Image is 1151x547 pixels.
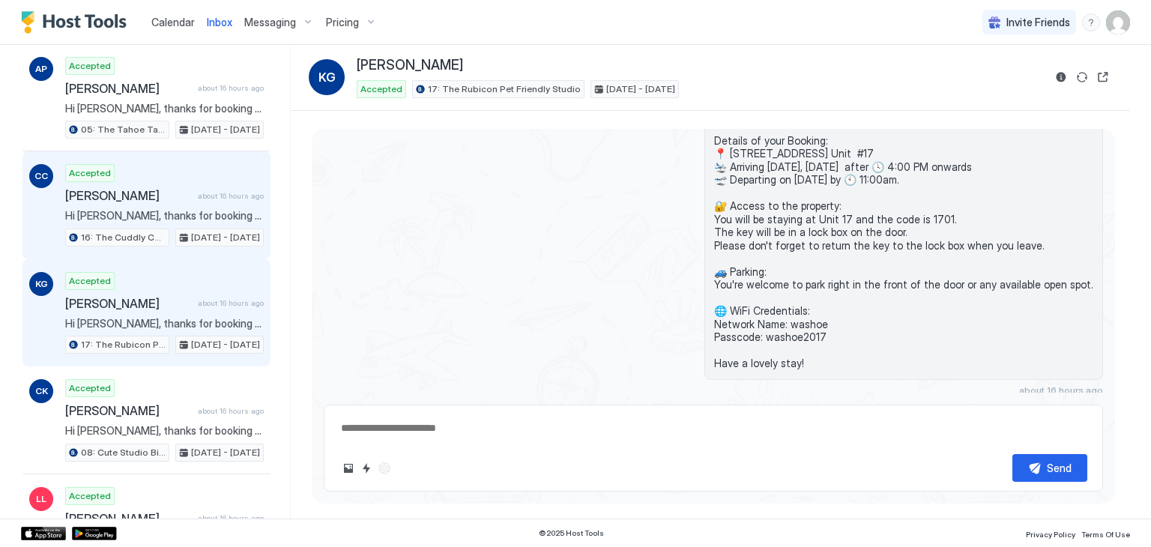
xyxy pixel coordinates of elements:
[65,424,264,438] span: Hi [PERSON_NAME], thanks for booking your stay with us! Details of your Booking: 📍 [STREET_ADDRES...
[357,57,463,74] span: [PERSON_NAME]
[606,82,675,96] span: [DATE] - [DATE]
[1106,10,1130,34] div: User profile
[357,459,375,477] button: Quick reply
[318,68,336,86] span: KG
[72,527,117,540] a: Google Play Store
[81,446,166,459] span: 08: Cute Studio Bike to Beach
[198,298,264,308] span: about 16 hours ago
[65,317,264,330] span: Hi [PERSON_NAME], thanks for booking your stay with us! Details of your Booking: 📍 [STREET_ADDRES...
[35,277,48,291] span: KG
[326,16,359,29] span: Pricing
[714,108,1093,370] span: Hi [PERSON_NAME], thanks for booking your stay with us! Details of your Booking: 📍 [STREET_ADDRES...
[65,296,192,311] span: [PERSON_NAME]
[191,231,260,244] span: [DATE] - [DATE]
[1073,68,1091,86] button: Sync reservation
[65,188,192,203] span: [PERSON_NAME]
[1026,530,1075,539] span: Privacy Policy
[65,81,192,96] span: [PERSON_NAME]
[360,82,402,96] span: Accepted
[191,446,260,459] span: [DATE] - [DATE]
[65,511,192,526] span: [PERSON_NAME]
[69,381,111,395] span: Accepted
[21,527,66,540] a: App Store
[69,59,111,73] span: Accepted
[69,166,111,180] span: Accepted
[69,489,111,503] span: Accepted
[81,123,166,136] span: 05: The Tahoe Tamarack Pet Friendly Studio
[65,403,192,418] span: [PERSON_NAME]
[65,102,264,115] span: Hi [PERSON_NAME], thanks for booking your stay with us! Details of your Booking: 📍 [STREET_ADDRES...
[81,338,166,351] span: 17: The Rubicon Pet Friendly Studio
[191,123,260,136] span: [DATE] - [DATE]
[1081,525,1130,541] a: Terms Of Use
[244,16,296,29] span: Messaging
[1047,460,1072,476] div: Send
[207,16,232,28] span: Inbox
[428,82,581,96] span: 17: The Rubicon Pet Friendly Studio
[1094,68,1112,86] button: Open reservation
[1019,384,1103,396] span: about 16 hours ago
[198,191,264,201] span: about 16 hours ago
[198,513,264,523] span: about 16 hours ago
[339,459,357,477] button: Upload image
[198,406,264,416] span: about 16 hours ago
[191,338,260,351] span: [DATE] - [DATE]
[198,83,264,93] span: about 16 hours ago
[1082,13,1100,31] div: menu
[1012,454,1087,482] button: Send
[151,16,195,28] span: Calendar
[65,209,264,223] span: Hi [PERSON_NAME], thanks for booking your stay with us! Details of your Booking: 📍 [STREET_ADDRES...
[151,14,195,30] a: Calendar
[69,274,111,288] span: Accepted
[35,62,47,76] span: AP
[1081,530,1130,539] span: Terms Of Use
[34,169,48,183] span: CC
[36,492,46,506] span: LL
[1006,16,1070,29] span: Invite Friends
[81,231,166,244] span: 16: The Cuddly Cub Studio
[21,11,133,34] a: Host Tools Logo
[35,384,48,398] span: CK
[1052,68,1070,86] button: Reservation information
[539,528,604,538] span: © 2025 Host Tools
[1026,525,1075,541] a: Privacy Policy
[207,14,232,30] a: Inbox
